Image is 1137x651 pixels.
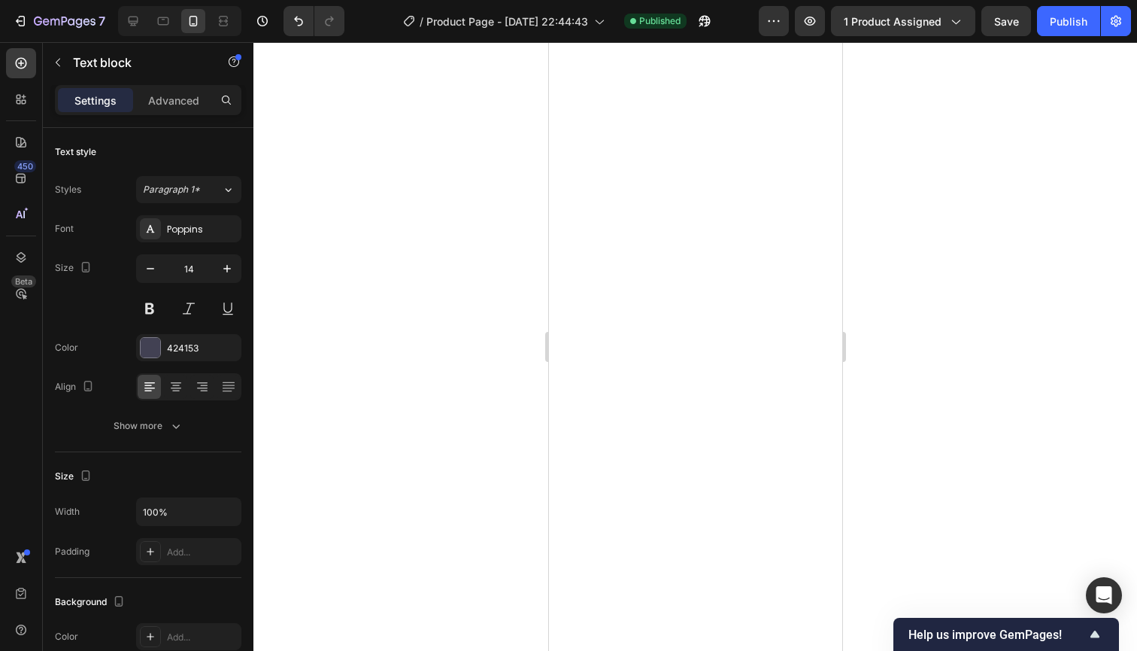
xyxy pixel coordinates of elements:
[148,93,199,108] p: Advanced
[426,14,588,29] span: Product Page - [DATE] 22:44:43
[55,377,97,397] div: Align
[55,183,81,196] div: Styles
[55,145,96,159] div: Text style
[167,223,238,236] div: Poppins
[167,631,238,644] div: Add...
[420,14,423,29] span: /
[55,505,80,519] div: Width
[99,12,105,30] p: 7
[55,467,95,487] div: Size
[283,6,344,36] div: Undo/Redo
[1086,577,1122,613] div: Open Intercom Messenger
[55,545,89,558] div: Padding
[844,14,941,29] span: 1 product assigned
[55,592,128,613] div: Background
[831,6,975,36] button: 1 product assigned
[1050,14,1087,29] div: Publish
[137,498,241,525] input: Auto
[143,183,200,196] span: Paragraph 1*
[167,342,238,355] div: 424153
[11,275,36,287] div: Beta
[994,15,1019,28] span: Save
[6,6,112,36] button: 7
[167,546,238,559] div: Add...
[55,222,74,236] div: Font
[639,14,681,28] span: Published
[114,418,183,433] div: Show more
[549,42,842,651] iframe: Design area
[55,412,241,440] button: Show more
[55,258,95,278] div: Size
[908,625,1104,643] button: Show survey - Help us improve GemPages!
[136,176,241,203] button: Paragraph 1*
[55,630,78,643] div: Color
[55,341,78,354] div: Color
[1037,6,1100,36] button: Publish
[14,160,36,172] div: 450
[981,6,1031,36] button: Save
[74,93,117,108] p: Settings
[73,53,201,71] p: Text block
[908,628,1086,642] span: Help us improve GemPages!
